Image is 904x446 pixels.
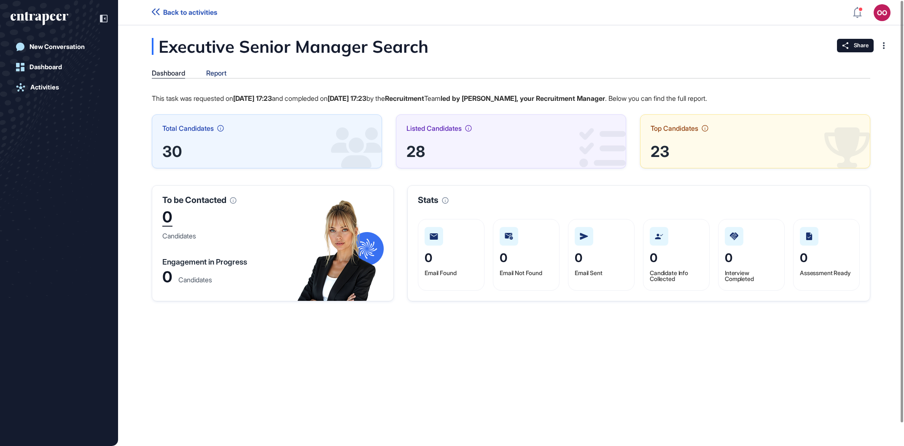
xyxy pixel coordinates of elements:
[385,94,424,103] strong: Recruitment
[162,209,172,227] div: 0
[162,196,226,204] span: To be Contacted
[11,38,108,55] a: New Conversation
[800,269,851,276] span: Assessment Ready
[651,125,698,132] span: Top Candidates
[206,69,226,77] div: Report
[650,251,657,265] span: 0
[730,232,738,240] img: interview-completed.2e5fb22e.svg
[854,42,869,49] span: Share
[162,271,172,283] div: 0
[500,251,507,265] span: 0
[11,79,108,96] a: Activities
[500,269,542,276] span: Email Not Found
[11,59,108,76] a: Dashboard
[575,251,582,265] span: 0
[425,269,456,276] span: Email Found
[505,233,513,240] img: mail-not-found.6d6f3542.svg
[580,233,588,240] img: mail-sent.2f0bcde8.svg
[418,196,439,204] span: Stats
[162,145,371,158] div: 30
[152,8,217,16] a: Back to activities
[406,145,616,158] div: 28
[655,234,663,239] img: candidate-info-collected.0d179624.svg
[430,233,438,240] img: mail-found.beeca5f9.svg
[441,94,605,103] strong: led by [PERSON_NAME], your Recruitment Manager
[30,84,59,91] div: Activities
[328,94,366,103] strong: [DATE] 17:23
[575,269,603,276] span: Email Sent
[425,251,432,265] span: 0
[152,93,870,104] p: This task was requested on and compleded on by the Team . Below you can find the full report.
[651,145,860,158] div: 23
[800,251,807,265] span: 0
[650,269,688,282] span: Candidate Info Collected
[725,251,732,265] span: 0
[162,258,247,266] div: Engagement in Progress
[30,43,85,51] div: New Conversation
[11,12,68,25] div: entrapeer-logo
[406,125,462,132] span: Listed Candidates
[874,4,891,21] button: OO
[162,232,196,239] div: Candidates
[162,125,214,132] span: Total Candidates
[725,269,754,282] span: Interview Completed
[163,8,217,16] span: Back to activities
[233,94,272,103] strong: [DATE] 17:23
[152,69,185,77] div: Dashboard
[178,276,212,283] div: Candidates
[30,63,62,71] div: Dashboard
[806,232,813,240] img: assessment-ready.310c9921.svg
[152,38,513,55] div: Executive Senior Manager Search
